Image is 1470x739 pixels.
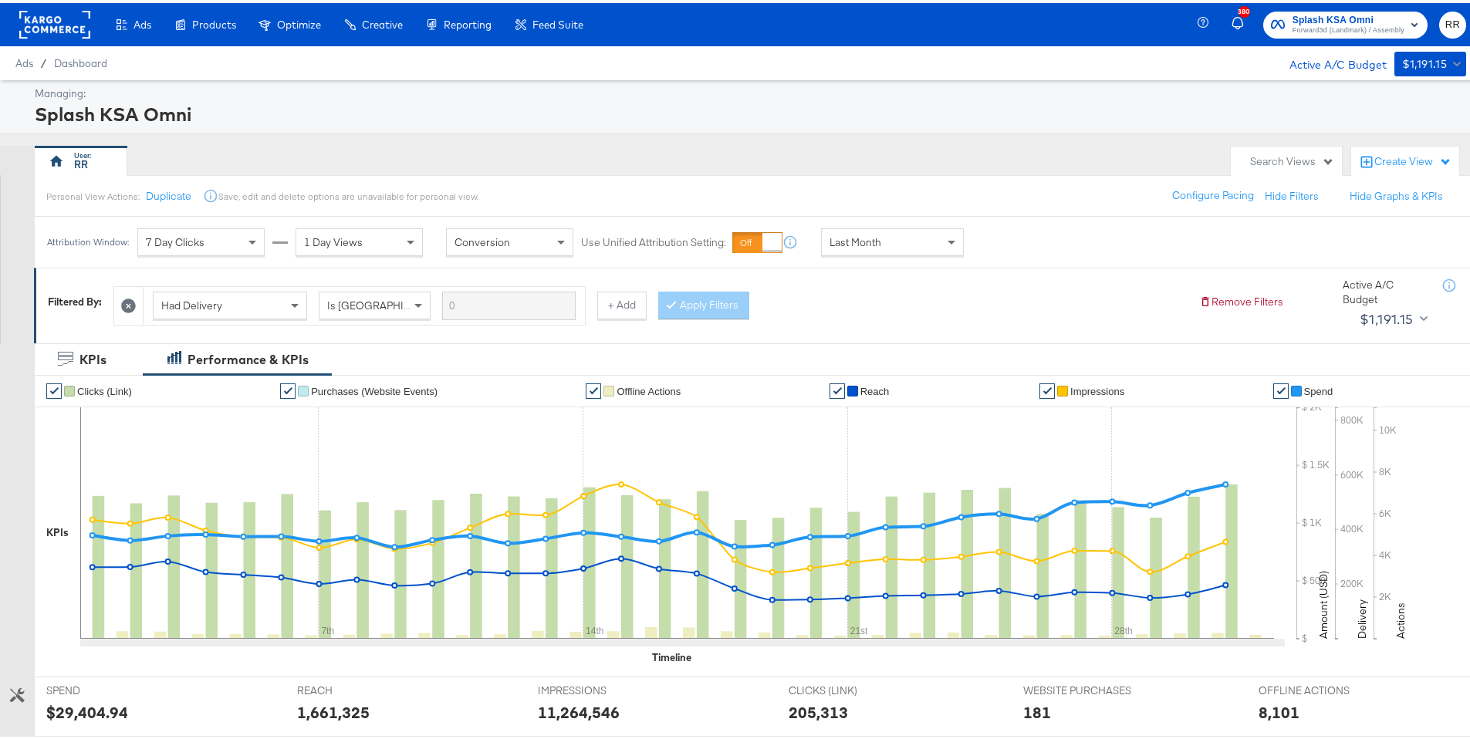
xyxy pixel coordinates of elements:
[1293,22,1404,34] span: Forward3d (Landmark) / Assembly
[860,383,890,394] span: Reach
[538,680,654,695] span: IMPRESSIONS
[1259,698,1299,720] div: 8,101
[77,383,132,394] span: Clicks (Link)
[442,289,576,317] input: Enter a search term
[46,522,69,537] div: KPIs
[1250,151,1334,166] div: Search Views
[1273,49,1387,72] div: Active A/C Budget
[597,289,647,316] button: + Add
[1023,680,1139,695] span: WEBSITE PURCHASES
[46,187,140,200] div: Personal View Actions:
[1304,383,1333,394] span: Spend
[161,295,222,309] span: Had Delivery
[188,348,309,366] div: Performance & KPIs
[1023,698,1051,720] div: 181
[789,698,848,720] div: 205,313
[1355,596,1369,636] text: Delivery
[1402,52,1448,71] div: $1,191.15
[1273,380,1289,396] a: ✔
[789,680,904,695] span: CLICKS (LINK)
[297,698,370,720] div: 1,661,325
[54,54,107,66] a: Dashboard
[146,232,204,246] span: 7 Day Clicks
[35,83,1462,98] div: Managing:
[1394,49,1466,73] button: $1,191.15
[1229,7,1255,37] button: 380
[830,380,845,396] a: ✔
[1259,680,1374,695] span: OFFLINE ACTIONS
[1316,568,1330,636] text: Amount (USD)
[46,680,162,695] span: SPEND
[362,15,403,28] span: Creative
[146,186,191,201] button: Duplicate
[581,232,726,247] label: Use Unified Attribution Setting:
[74,154,88,169] div: RR
[304,232,363,246] span: 1 Day Views
[830,232,881,246] span: Last Month
[297,680,413,695] span: REACH
[1445,13,1460,31] span: RR
[1199,292,1283,306] button: Remove Filters
[1239,3,1250,15] div: 380
[15,54,33,66] span: Ads
[538,698,620,720] div: 11,264,546
[327,295,445,309] span: Is [GEOGRAPHIC_DATA]
[1350,186,1443,201] button: Hide Graphs & KPIs
[79,348,106,366] div: KPIs
[1439,8,1466,35] button: RR
[617,383,681,394] span: Offline Actions
[218,187,478,200] div: Save, edit and delete options are unavailable for personal view.
[280,380,296,396] a: ✔
[133,15,151,28] span: Ads
[1360,305,1414,328] div: $1,191.15
[1265,186,1319,201] button: Hide Filters
[35,98,1462,124] div: Splash KSA Omni
[1039,380,1055,396] a: ✔
[46,234,130,245] div: Attribution Window:
[1374,151,1451,167] div: Create View
[1070,383,1124,394] span: Impressions
[652,647,691,662] div: Timeline
[46,698,128,720] div: $29,404.94
[1263,8,1428,35] button: Splash KSA OmniForward3d (Landmark) / Assembly
[33,54,54,66] span: /
[532,15,583,28] span: Feed Suite
[1394,599,1407,636] text: Actions
[1353,304,1431,329] button: $1,191.15
[277,15,321,28] span: Optimize
[48,292,102,306] div: Filtered By:
[1293,9,1404,25] span: Splash KSA Omni
[311,383,438,394] span: Purchases (Website Events)
[586,380,601,396] a: ✔
[1343,275,1428,303] div: Active A/C Budget
[455,232,510,246] span: Conversion
[444,15,492,28] span: Reporting
[192,15,236,28] span: Products
[46,380,62,396] a: ✔
[1161,179,1265,207] button: Configure Pacing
